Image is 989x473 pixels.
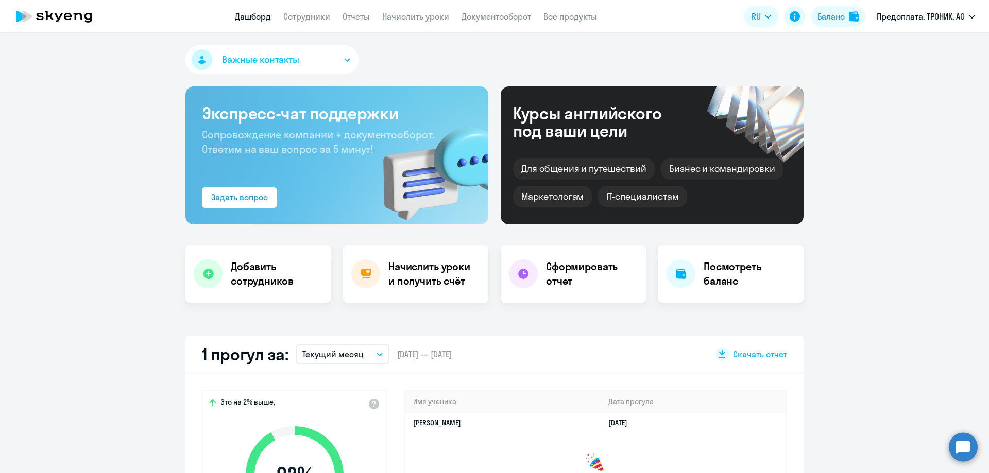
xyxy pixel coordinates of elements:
span: Важные контакты [222,53,299,66]
div: Для общения и путешествий [513,158,655,180]
img: bg-img [368,109,488,224]
p: Текущий месяц [302,348,364,360]
a: Документооборот [462,11,531,22]
a: Все продукты [543,11,597,22]
span: [DATE] — [DATE] [397,348,452,360]
button: Балансbalance [811,6,865,27]
p: Предоплата, ТРОНИК, АО [877,10,965,23]
button: Важные контакты [185,45,359,74]
div: Курсы английского под ваши цели [513,104,689,139]
h3: Экспресс-чат поддержки [202,103,472,124]
span: RU [752,10,761,23]
h4: Посмотреть баланс [704,259,795,288]
a: [PERSON_NAME] [413,418,461,427]
div: Задать вопрос [211,191,268,203]
span: Сопровождение компании + документооборот. Ответим на ваш вопрос за 5 минут! [202,128,435,155]
a: [DATE] [608,418,636,427]
a: Отчеты [343,11,370,22]
img: balance [849,11,859,22]
th: Имя ученика [405,391,600,412]
h4: Добавить сотрудников [231,259,322,288]
button: Задать вопрос [202,187,277,208]
h2: 1 прогул за: [202,344,288,364]
button: Текущий месяц [296,344,389,364]
span: Скачать отчет [733,348,787,360]
div: IT-специалистам [598,186,687,207]
a: Сотрудники [283,11,330,22]
button: Предоплата, ТРОНИК, АО [872,4,980,29]
h4: Начислить уроки и получить счёт [388,259,478,288]
div: Маркетологам [513,186,592,207]
span: Это на 2% выше, [220,397,275,410]
div: Баланс [817,10,845,23]
th: Дата прогула [600,391,786,412]
button: RU [744,6,778,27]
a: Дашборд [235,11,271,22]
div: Бизнес и командировки [661,158,783,180]
a: Начислить уроки [382,11,449,22]
h4: Сформировать отчет [546,259,638,288]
